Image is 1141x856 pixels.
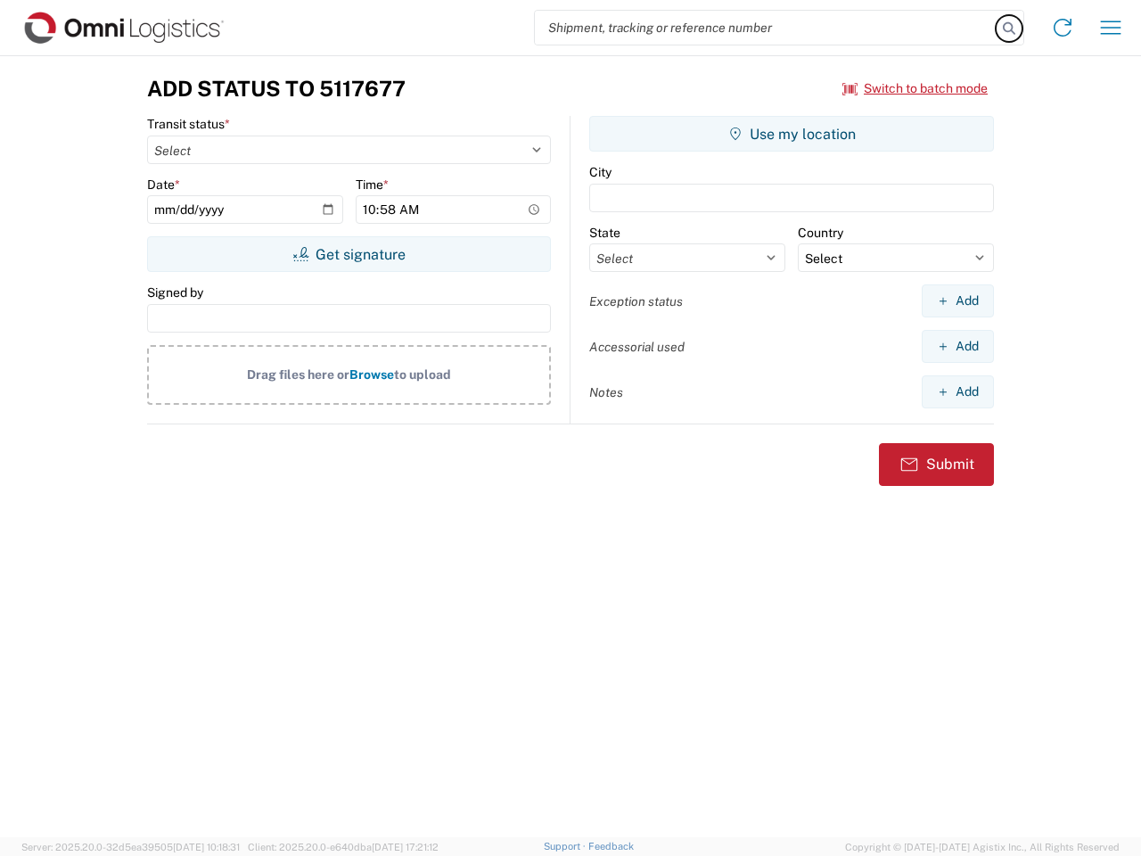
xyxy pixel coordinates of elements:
span: Copyright © [DATE]-[DATE] Agistix Inc., All Rights Reserved [845,839,1120,855]
button: Submit [879,443,994,486]
label: Accessorial used [589,339,685,355]
label: City [589,164,612,180]
label: Time [356,177,389,193]
label: Country [798,225,843,241]
button: Get signature [147,236,551,272]
a: Feedback [588,841,634,852]
button: Switch to batch mode [842,74,988,103]
label: Date [147,177,180,193]
button: Add [922,330,994,363]
button: Add [922,375,994,408]
input: Shipment, tracking or reference number [535,11,997,45]
button: Use my location [589,116,994,152]
button: Add [922,284,994,317]
span: [DATE] 10:18:31 [173,842,240,852]
span: Browse [349,367,394,382]
a: Support [544,841,588,852]
span: Server: 2025.20.0-32d5ea39505 [21,842,240,852]
h3: Add Status to 5117677 [147,76,406,102]
label: State [589,225,620,241]
label: Notes [589,384,623,400]
label: Signed by [147,284,203,300]
label: Exception status [589,293,683,309]
span: [DATE] 17:21:12 [372,842,439,852]
span: Client: 2025.20.0-e640dba [248,842,439,852]
span: to upload [394,367,451,382]
label: Transit status [147,116,230,132]
span: Drag files here or [247,367,349,382]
